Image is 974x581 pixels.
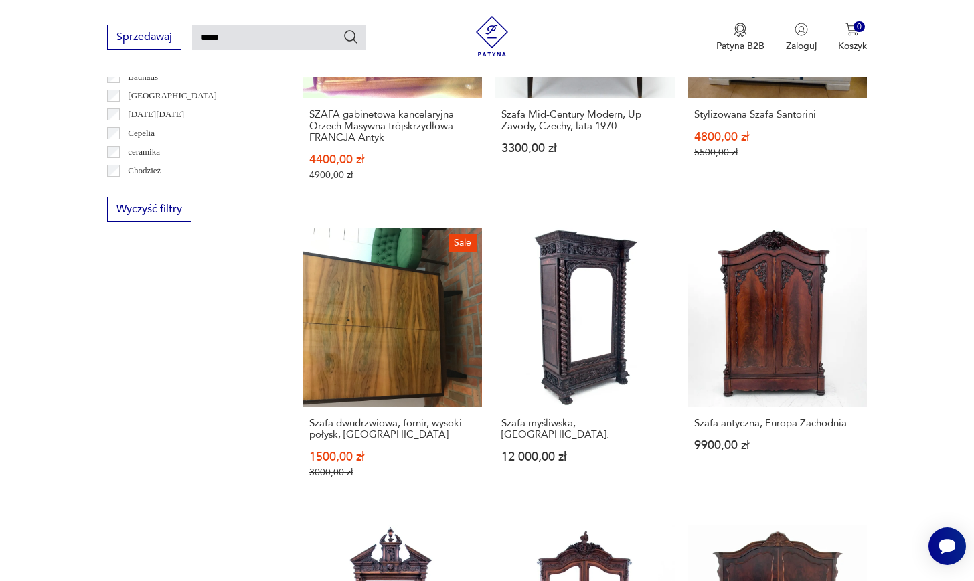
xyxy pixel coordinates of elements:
p: Bauhaus [128,70,158,84]
h3: Szafa myśliwska, [GEOGRAPHIC_DATA]. [501,418,668,440]
p: 4800,00 zł [694,131,861,143]
img: Ikona medalu [734,23,747,37]
button: Zaloguj [786,23,817,52]
h3: Stylizowana Szafa Santorini [694,109,861,120]
p: 9900,00 zł [694,440,861,451]
p: Patyna B2B [716,39,764,52]
button: Patyna B2B [716,23,764,52]
p: [GEOGRAPHIC_DATA] [128,88,217,103]
a: Sprzedawaj [107,33,181,43]
button: Wyczyść filtry [107,197,191,222]
p: Ćmielów [128,182,160,197]
p: 12 000,00 zł [501,451,668,463]
p: Cepelia [128,126,155,141]
button: 0Koszyk [838,23,867,52]
button: Szukaj [343,29,359,45]
p: 5500,00 zł [694,147,861,158]
a: SaleSzafa dwudrzwiowa, fornir, wysoki połysk, PRLSzafa dwudrzwiowa, fornir, wysoki połysk, [GEOGR... [303,228,482,504]
img: Ikona koszyka [845,23,859,36]
p: ceramika [128,145,160,159]
p: 4900,00 zł [309,169,476,181]
p: [DATE][DATE] [128,107,184,122]
p: 4400,00 zł [309,154,476,165]
p: 3300,00 zł [501,143,668,154]
iframe: Smartsupp widget button [928,527,966,565]
p: 1500,00 zł [309,451,476,463]
a: Szafa myśliwska, Francja.Szafa myśliwska, [GEOGRAPHIC_DATA].12 000,00 zł [495,228,674,504]
p: Zaloguj [786,39,817,52]
h3: Szafa Mid-Century Modern, Up Zavody, Czechy, lata 1970 [501,109,668,132]
h3: Szafa antyczna, Europa Zachodnia. [694,418,861,429]
button: Sprzedawaj [107,25,181,50]
a: Ikona medaluPatyna B2B [716,23,764,52]
img: Ikonka użytkownika [795,23,808,36]
h3: Szafa dwudrzwiowa, fornir, wysoki połysk, [GEOGRAPHIC_DATA] [309,418,476,440]
p: 3000,00 zł [309,467,476,478]
a: Szafa antyczna, Europa Zachodnia.Szafa antyczna, Europa Zachodnia.9900,00 zł [688,228,867,504]
h3: SZAFA gabinetowa kancelaryjna Orzech Masywna trójskrzydłowa FRANCJA Antyk [309,109,476,143]
div: 0 [854,21,865,33]
p: Koszyk [838,39,867,52]
img: Patyna - sklep z meblami i dekoracjami vintage [472,16,512,56]
p: Chodzież [128,163,161,178]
